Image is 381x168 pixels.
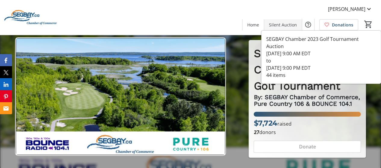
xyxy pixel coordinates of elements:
div: [DATE] 9:00 PM EDT [266,64,376,72]
span: [PERSON_NAME] [328,5,365,13]
a: Donations [319,19,358,30]
span: Home [247,22,259,28]
div: SEGBAY Chamber 2023 Golf Tournament Auction [266,35,376,50]
b: 27 [254,129,259,136]
a: Home [242,19,264,30]
p: donors [254,129,361,136]
button: Cart [363,19,374,30]
button: [PERSON_NAME] [323,4,377,14]
button: Help [302,19,314,31]
span: Silent Auction [269,22,297,28]
div: to [266,57,376,64]
span: SEGBAY Chamber of Commerce 2023 Golf Tournament [254,47,358,92]
div: [DATE] 9:00 AM EDT [266,50,376,57]
img: Southeast Georgian Bay Chamber of Commerce's Logo [4,2,57,32]
div: 100% of fundraising goal reached [254,112,361,117]
span: By: SEGBAY Chamber of Commerce, Pure Country 106 & BOUNCE 104.1 [254,93,362,107]
p: raised [254,118,291,129]
a: Silent Auction [264,19,302,30]
div: 44 items [266,72,376,79]
span: Donations [332,22,353,28]
img: Campaign CTA Media Photo [15,37,226,156]
span: $7,724 [254,119,277,127]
